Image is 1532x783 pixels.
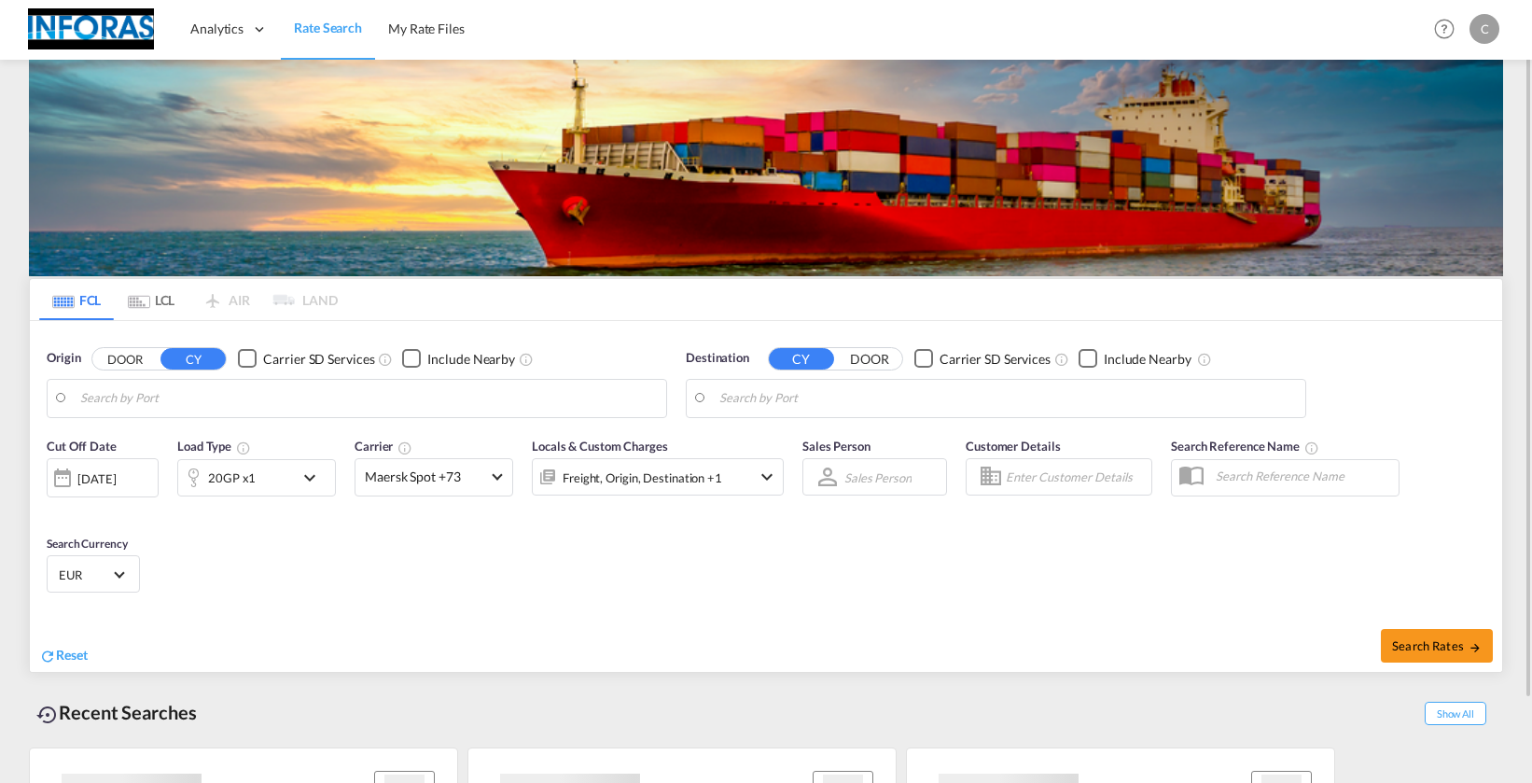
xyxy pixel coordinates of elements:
div: Carrier SD Services [263,350,374,369]
div: Help [1428,13,1469,47]
span: My Rate Files [388,21,465,36]
md-icon: icon-backup-restore [36,704,59,726]
div: Include Nearby [427,350,515,369]
md-checkbox: Checkbox No Ink [1079,349,1191,369]
input: Search by Port [80,385,657,412]
span: Customer Details [966,439,1060,454]
md-tab-item: LCL [114,279,188,320]
button: CY [160,348,226,370]
span: Cut Off Date [47,439,117,454]
div: c [1469,14,1499,44]
div: Freight Origin Destination Factory Stuffingicon-chevron-down [532,458,784,496]
md-icon: Unchecked: Search for CY (Container Yard) services for all selected carriers.Checked : Search for... [378,352,393,367]
md-icon: icon-chevron-down [756,466,778,488]
md-icon: Unchecked: Ignores neighbouring ports when fetching rates.Checked : Includes neighbouring ports w... [519,352,534,367]
input: Search Reference Name [1206,462,1399,490]
md-icon: Your search will be saved by the below given name [1304,440,1319,455]
md-select: Select Currency: € EUREuro [57,561,130,588]
md-icon: icon-arrow-right [1469,641,1482,654]
div: Carrier SD Services [940,350,1051,369]
md-icon: Unchecked: Search for CY (Container Yard) services for all selected carriers.Checked : Search for... [1054,352,1069,367]
div: Origin DOOR CY Checkbox No InkUnchecked: Search for CY (Container Yard) services for all selected... [30,321,1502,672]
div: Freight Origin Destination Factory Stuffing [563,465,722,491]
div: [DATE] [77,470,116,487]
md-checkbox: Checkbox No Ink [238,349,374,369]
span: Search Reference Name [1171,439,1319,454]
div: 20GP x1 [208,465,256,491]
input: Search by Port [719,385,1296,412]
img: LCL+%26+FCL+BACKGROUND.png [29,60,1503,276]
div: [DATE] [47,458,159,497]
md-select: Sales Person [843,464,913,491]
button: CY [769,348,834,370]
div: Recent Searches [29,692,204,734]
div: Include Nearby [1104,350,1191,369]
span: Locals & Custom Charges [532,439,668,454]
span: Help [1428,13,1460,45]
md-checkbox: Checkbox No Ink [914,349,1051,369]
input: Enter Customer Details [1006,463,1146,491]
button: DOOR [837,348,902,370]
md-icon: Unchecked: Ignores neighbouring ports when fetching rates.Checked : Includes neighbouring ports w... [1197,352,1212,367]
span: Sales Person [802,439,870,454]
md-icon: icon-refresh [39,648,56,664]
span: Analytics [190,20,244,38]
span: Rate Search [294,20,362,35]
div: 20GP x1icon-chevron-down [177,459,336,496]
md-tab-item: FCL [39,279,114,320]
span: Load Type [177,439,251,454]
md-icon: The selected Trucker/Carrierwill be displayed in the rate results If the rates are from another f... [397,440,412,455]
md-icon: icon-information-outline [236,440,251,455]
md-pagination-wrapper: Use the left and right arrow keys to navigate between tabs [39,279,338,320]
span: Reset [56,647,88,663]
md-datepicker: Select [47,496,61,521]
button: DOOR [92,348,158,370]
span: EUR [59,566,111,583]
span: Origin [47,349,80,368]
md-icon: icon-chevron-down [299,467,330,489]
span: Carrier [355,439,412,454]
span: Search Rates [1392,638,1482,653]
span: Maersk Spot +73 [365,468,486,486]
button: Search Ratesicon-arrow-right [1381,629,1493,663]
span: Search Currency [47,537,128,551]
md-checkbox: Checkbox No Ink [402,349,515,369]
img: eff75c7098ee11eeb65dd1c63e392380.jpg [28,8,154,50]
div: icon-refreshReset [39,646,88,666]
span: Show All [1425,702,1486,725]
span: Destination [686,349,749,368]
